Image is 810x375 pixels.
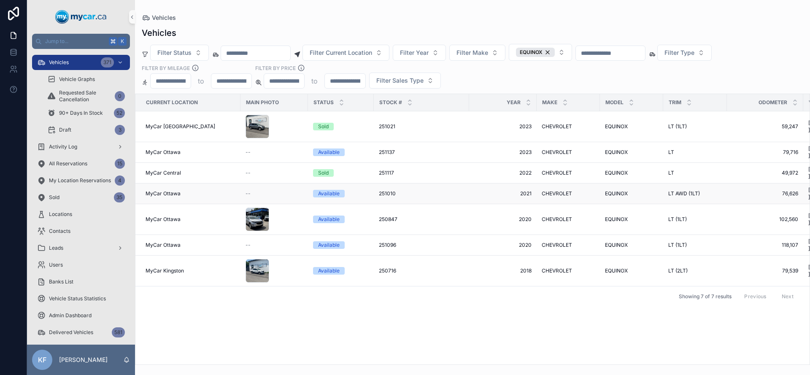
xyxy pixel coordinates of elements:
span: -- [246,149,251,156]
span: Current Location [146,99,198,106]
a: Available [313,241,369,249]
span: Filter Make [456,49,488,57]
span: Banks List [49,278,73,285]
a: 2021 [474,190,532,197]
div: Available [318,190,340,197]
a: 79,716 [732,149,798,156]
a: CHEVROLET [542,216,595,223]
a: LT [668,170,722,176]
div: 581 [112,327,125,337]
a: MyCar Ottawa [146,242,235,248]
button: Select Button [302,45,389,61]
span: MyCar Ottawa [146,149,181,156]
span: 251010 [379,190,396,197]
span: Draft [59,127,71,133]
span: 251096 [379,242,396,248]
a: CHEVROLET [542,267,595,274]
span: 251137 [379,149,395,156]
a: My Location Reservations4 [32,173,130,188]
span: Leads [49,245,63,251]
a: EQUINOX [605,170,658,176]
a: 102,560 [732,216,798,223]
a: -- [246,170,303,176]
span: 250847 [379,216,397,223]
a: CHEVROLET [542,123,595,130]
a: 251096 [379,242,464,248]
a: EQUINOX [605,216,658,223]
div: scrollable content [27,49,135,345]
button: Select Button [449,45,505,61]
div: Available [318,241,340,249]
span: EQUINOX [605,149,628,156]
div: 0 [115,91,125,101]
a: Vehicle Graphs [42,72,130,87]
span: LT (1LT) [668,216,687,223]
div: Available [318,267,340,275]
span: Users [49,262,63,268]
a: EQUINOX [605,242,658,248]
a: 2020 [474,216,532,223]
span: 251021 [379,123,395,130]
span: 118,107 [732,242,798,248]
a: LT (1LT) [668,123,722,130]
label: Filter By Mileage [142,64,190,72]
a: Vehicles371 [32,55,130,70]
label: FILTER BY PRICE [255,64,296,72]
span: CHEVROLET [542,123,572,130]
button: Select Button [369,73,441,89]
a: LT (2LT) [668,267,722,274]
a: 2018 [474,267,532,274]
a: 49,972 [732,170,798,176]
a: LT (1LT) [668,242,722,248]
div: 52 [114,108,125,118]
a: 2023 [474,123,532,130]
a: 251137 [379,149,464,156]
span: Sold [49,194,59,201]
span: Trim [669,99,681,106]
p: to [198,76,204,86]
span: EQUINOX [520,49,543,56]
span: CHEVROLET [542,267,572,274]
span: KF [38,355,46,365]
div: Sold [318,123,329,130]
span: Vehicle Status Statistics [49,295,106,302]
span: Activity Log [49,143,77,150]
a: MyCar Central [146,170,235,176]
a: CHEVROLET [542,242,595,248]
a: EQUINOX [605,267,658,274]
a: 2023 [474,149,532,156]
div: 35 [114,192,125,202]
span: Vehicles [49,59,69,66]
span: Odometer [759,99,787,106]
a: Draft3 [42,122,130,138]
a: 2022 [474,170,532,176]
div: 3 [115,125,125,135]
span: CHEVROLET [542,149,572,156]
a: LT [668,149,722,156]
span: Year [507,99,521,106]
span: Filter Type [664,49,694,57]
a: EQUINOX [605,123,658,130]
span: K [119,38,126,45]
span: Showing 7 of 7 results [679,293,732,300]
a: Banks List [32,274,130,289]
span: -- [246,170,251,176]
span: Requested Sale Cancellation [59,89,111,103]
span: EQUINOX [605,190,628,197]
a: CHEVROLET [542,170,595,176]
h1: Vehicles [142,27,176,39]
span: LT (2LT) [668,267,688,274]
span: MyCar [GEOGRAPHIC_DATA] [146,123,215,130]
span: 59,247 [732,123,798,130]
a: 76,626 [732,190,798,197]
p: [PERSON_NAME] [59,356,108,364]
a: Admin Dashboard [32,308,130,323]
span: CHEVROLET [542,190,572,197]
span: -- [246,242,251,248]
